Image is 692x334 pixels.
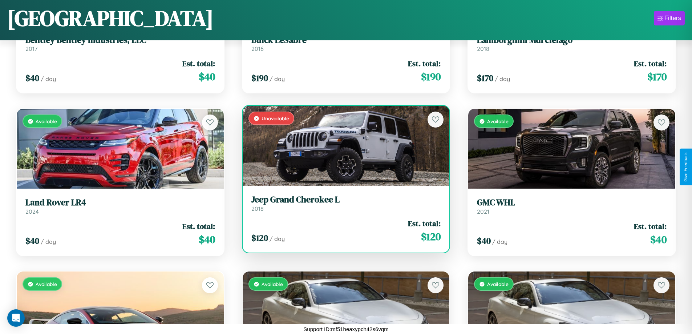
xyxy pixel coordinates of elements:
[477,197,667,215] a: GMC WHL2021
[477,35,667,45] h3: Lamborghini Murcielago
[634,58,667,69] span: Est. total:
[25,72,39,84] span: $ 40
[251,72,268,84] span: $ 190
[25,197,215,208] h3: Land Rover LR4
[647,69,667,84] span: $ 170
[421,69,441,84] span: $ 190
[477,208,489,215] span: 2021
[262,281,283,287] span: Available
[251,194,441,212] a: Jeep Grand Cherokee L2018
[654,11,685,25] button: Filters
[41,238,56,245] span: / day
[683,152,688,182] div: Give Feedback
[492,238,507,245] span: / day
[477,72,493,84] span: $ 170
[25,235,39,247] span: $ 40
[25,35,215,53] a: Bentley Bentley Industries, LLC2017
[487,281,509,287] span: Available
[25,208,39,215] span: 2024
[251,205,264,212] span: 2018
[36,281,57,287] span: Available
[7,3,214,33] h1: [GEOGRAPHIC_DATA]
[487,118,509,124] span: Available
[303,324,388,334] p: Support ID: mf51heaxypch42s6vqm
[495,75,510,83] span: / day
[477,235,491,247] span: $ 40
[251,194,441,205] h3: Jeep Grand Cherokee L
[251,45,264,52] span: 2016
[408,58,441,69] span: Est. total:
[262,115,289,121] span: Unavailable
[25,45,37,52] span: 2017
[199,69,215,84] span: $ 40
[182,58,215,69] span: Est. total:
[270,75,285,83] span: / day
[664,15,681,22] div: Filters
[270,235,285,242] span: / day
[199,232,215,247] span: $ 40
[650,232,667,247] span: $ 40
[7,309,25,327] div: Open Intercom Messenger
[182,221,215,232] span: Est. total:
[477,197,667,208] h3: GMC WHL
[36,118,57,124] span: Available
[634,221,667,232] span: Est. total:
[251,35,441,53] a: Buick LeSabre2016
[477,45,489,52] span: 2018
[25,197,215,215] a: Land Rover LR42024
[251,232,268,244] span: $ 120
[421,229,441,244] span: $ 120
[25,35,215,45] h3: Bentley Bentley Industries, LLC
[477,35,667,53] a: Lamborghini Murcielago2018
[408,218,441,229] span: Est. total:
[41,75,56,83] span: / day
